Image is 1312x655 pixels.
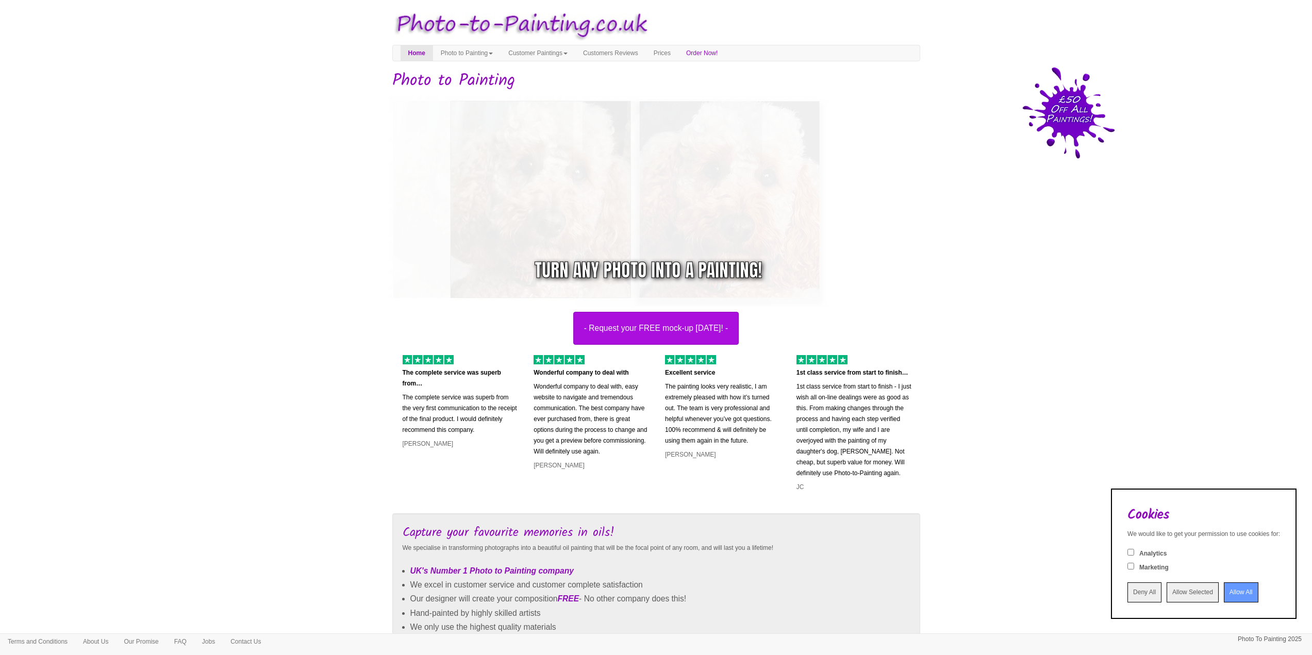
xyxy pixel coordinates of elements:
[410,592,910,606] li: Our designer will create your composition - No other company does this!
[678,45,725,61] a: Order Now!
[534,381,650,457] p: Wonderful company to deal with, easy website to navigate and tremendous communication. The best c...
[665,367,781,378] p: Excellent service
[392,72,920,90] h1: Photo to Painting
[403,526,910,540] h3: Capture your favourite memories in oils!
[1238,634,1302,645] p: Photo To Painting 2025
[1127,508,1280,523] h2: Cookies
[1139,563,1169,572] label: Marketing
[1127,582,1161,602] input: Deny All
[116,634,166,649] a: Our Promise
[796,381,912,479] p: 1st class service from start to finish - I just wish all on-line dealings were as good as this. F...
[535,257,762,283] div: Turn any photo into a painting!
[387,5,651,45] img: Photo to Painting
[1224,582,1258,602] input: Allow All
[796,367,912,378] p: 1st class service from start to finish…
[442,92,828,307] img: monty-small.jpg
[403,543,910,553] p: We specialise in transforming photographs into a beautiful oil painting that will be the focal po...
[575,45,646,61] a: Customers Reviews
[501,45,575,61] a: Customer Paintings
[534,460,650,471] p: [PERSON_NAME]
[403,439,519,449] p: [PERSON_NAME]
[410,566,574,575] em: UK's Number 1 Photo to Painting company
[646,45,678,61] a: Prices
[403,392,519,435] p: The complete service was superb from the very first communication to the receipt of the final pro...
[403,355,454,364] img: 5 of out 5 stars
[433,45,501,61] a: Photo to Painting
[796,355,848,364] img: 5 of out 5 stars
[223,634,269,649] a: Contact Us
[1167,582,1219,602] input: Allow Selected
[665,355,716,364] img: 5 of out 5 stars
[194,634,223,649] a: Jobs
[385,501,928,513] iframe: Customer reviews powered by Trustpilot
[573,312,739,345] button: - Request your FREE mock-up [DATE]! -
[75,634,116,649] a: About Us
[410,620,910,634] li: We only use the highest quality materials
[665,449,781,460] p: [PERSON_NAME]
[401,45,433,61] a: Home
[410,578,910,592] li: We excel in customer service and customer complete satisfaction
[1139,549,1167,558] label: Analytics
[558,594,579,603] em: FREE
[403,367,519,389] p: The complete service was superb from…
[796,482,912,493] p: JC
[1022,67,1115,159] img: 50 pound price drop
[385,92,771,307] img: Oil painting of a dog
[534,355,585,364] img: 5 of out 5 stars
[167,634,194,649] a: FAQ
[534,367,650,378] p: Wonderful company to deal with
[665,381,781,446] p: The painting looks very realistic, I am extremely pleased with how it’s turned out. The team is v...
[410,606,910,620] li: Hand-painted by highly skilled artists
[1127,530,1280,539] div: We would like to get your permission to use cookies for:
